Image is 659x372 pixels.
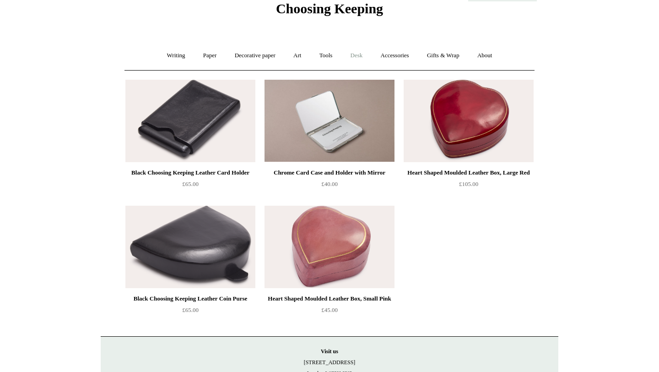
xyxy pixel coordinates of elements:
a: Choosing Keeping [276,8,383,15]
a: Black Choosing Keeping Leather Card Holder Black Choosing Keeping Leather Card Holder [125,80,255,162]
img: Black Choosing Keeping Leather Card Holder [125,80,255,162]
div: Heart Shaped Moulded Leather Box, Large Red [406,167,531,178]
img: Heart Shaped Moulded Leather Box, Small Pink [265,206,394,288]
a: Chrome Card Case and Holder with Mirror £40.00 [265,167,394,205]
span: £40.00 [321,181,338,187]
a: Heart Shaped Moulded Leather Box, Small Pink Heart Shaped Moulded Leather Box, Small Pink [265,206,394,288]
a: Black Choosing Keeping Leather Card Holder £65.00 [125,167,255,205]
a: Art [285,44,309,68]
span: £65.00 [182,181,199,187]
a: Black Choosing Keeping Leather Coin Purse £65.00 [125,293,255,331]
img: Heart Shaped Moulded Leather Box, Large Red [404,80,534,162]
a: Heart Shaped Moulded Leather Box, Large Red £105.00 [404,167,534,205]
div: Heart Shaped Moulded Leather Box, Small Pink [267,293,392,304]
a: Gifts & Wrap [419,44,468,68]
span: £105.00 [459,181,478,187]
a: About [469,44,501,68]
img: Chrome Card Case and Holder with Mirror [265,80,394,162]
span: Choosing Keeping [276,1,383,16]
a: Writing [159,44,194,68]
div: Black Choosing Keeping Leather Coin Purse [128,293,253,304]
a: Paper [195,44,225,68]
img: Black Choosing Keeping Leather Coin Purse [125,206,255,288]
a: Heart Shaped Moulded Leather Box, Small Pink £45.00 [265,293,394,331]
div: Black Choosing Keeping Leather Card Holder [128,167,253,178]
strong: Visit us [321,348,338,355]
span: £65.00 [182,306,199,313]
a: Desk [342,44,371,68]
a: Chrome Card Case and Holder with Mirror Chrome Card Case and Holder with Mirror [265,80,394,162]
a: Heart Shaped Moulded Leather Box, Large Red Heart Shaped Moulded Leather Box, Large Red [404,80,534,162]
a: Black Choosing Keeping Leather Coin Purse Black Choosing Keeping Leather Coin Purse [125,206,255,288]
div: Chrome Card Case and Holder with Mirror [267,167,392,178]
a: Accessories [373,44,417,68]
a: Tools [311,44,341,68]
span: £45.00 [321,306,338,313]
a: Decorative paper [227,44,284,68]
